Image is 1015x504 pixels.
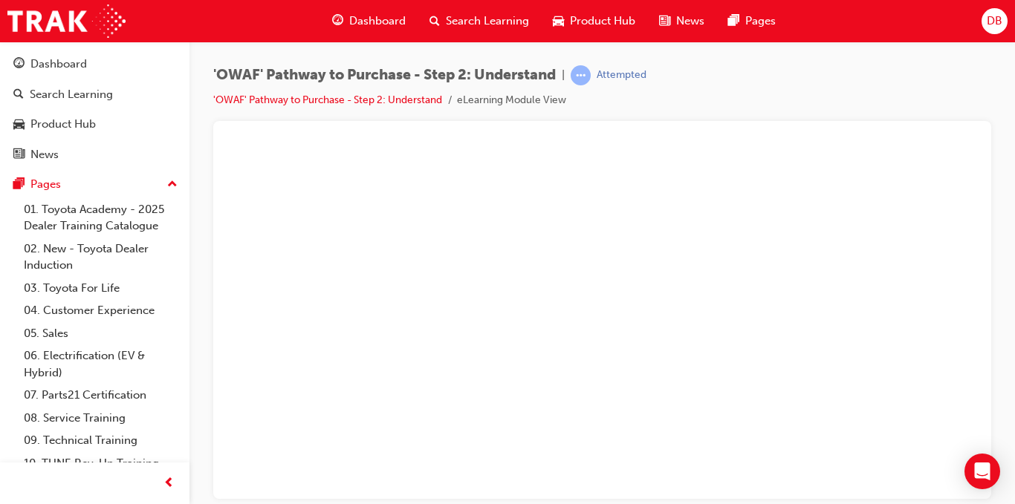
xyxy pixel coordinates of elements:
span: prev-icon [163,474,175,493]
div: News [30,146,59,163]
button: DB [982,8,1008,34]
a: News [6,141,184,168]
span: car-icon [13,118,25,131]
span: | [562,67,565,84]
a: Dashboard [6,50,184,78]
span: learningRecordVerb_ATTEMPT-icon [571,65,591,85]
a: pages-iconPages [716,6,788,36]
span: car-icon [553,12,564,30]
a: 'OWAF' Pathway to Purchase - Step 2: Understand [213,94,442,106]
span: search-icon [429,12,440,30]
a: 06. Electrification (EV & Hybrid) [18,344,184,384]
a: 10. TUNE Rev-Up Training [18,452,184,475]
a: search-iconSearch Learning [418,6,541,36]
span: Search Learning [446,13,529,30]
span: Pages [745,13,776,30]
a: news-iconNews [647,6,716,36]
span: News [676,13,704,30]
a: Product Hub [6,111,184,138]
span: 'OWAF' Pathway to Purchase - Step 2: Understand [213,67,556,84]
button: DashboardSearch LearningProduct HubNews [6,48,184,171]
a: 05. Sales [18,322,184,345]
div: Product Hub [30,116,96,133]
button: Pages [6,171,184,198]
li: eLearning Module View [457,92,566,109]
a: 04. Customer Experience [18,299,184,322]
a: 07. Parts21 Certification [18,384,184,407]
span: news-icon [659,12,670,30]
a: 02. New - Toyota Dealer Induction [18,238,184,277]
span: Product Hub [570,13,635,30]
span: pages-icon [13,178,25,192]
a: 08. Service Training [18,407,184,430]
span: guage-icon [13,58,25,71]
img: Trak [7,4,126,38]
a: 01. Toyota Academy - 2025 Dealer Training Catalogue [18,198,184,238]
span: DB [987,13,1002,30]
span: search-icon [13,88,24,102]
span: news-icon [13,148,25,162]
a: car-iconProduct Hub [541,6,647,36]
span: pages-icon [728,12,739,30]
a: Search Learning [6,81,184,108]
div: Open Intercom Messenger [964,454,1000,489]
div: Search Learning [30,86,113,103]
a: 03. Toyota For Life [18,277,184,300]
a: guage-iconDashboard [320,6,418,36]
div: Dashboard [30,56,87,73]
div: Pages [30,176,61,193]
a: 09. Technical Training [18,429,184,452]
div: Attempted [597,68,646,82]
span: guage-icon [332,12,343,30]
span: Dashboard [349,13,406,30]
span: up-icon [167,175,178,194]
